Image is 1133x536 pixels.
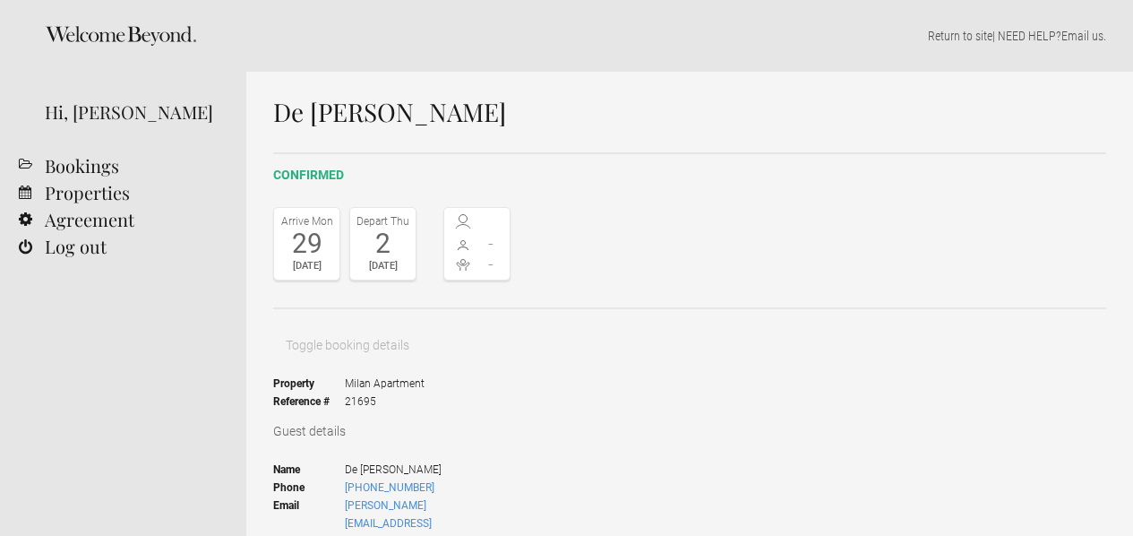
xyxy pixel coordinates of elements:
div: Depart Thu [355,212,411,230]
strong: Reference # [273,393,345,411]
button: Toggle booking details [273,327,422,363]
h1: De [PERSON_NAME] [273,99,1106,125]
h3: Guest details [273,422,1106,440]
span: - [477,235,506,253]
a: Return to site [928,29,992,43]
h2: confirmed [273,166,1106,185]
span: Milan Apartment [345,375,425,393]
div: Hi, [PERSON_NAME] [45,99,219,125]
a: [PHONE_NUMBER] [345,481,434,494]
strong: Name [273,461,345,479]
div: [DATE] [355,257,411,275]
span: De [PERSON_NAME] [345,461,511,479]
strong: Phone [273,479,345,497]
span: - [477,255,506,273]
a: Email us [1061,29,1103,43]
div: Arrive Mon [279,212,335,230]
div: 29 [279,230,335,257]
span: 21695 [345,393,425,411]
div: [DATE] [279,257,335,275]
p: | NEED HELP? . [273,27,1106,45]
div: 2 [355,230,411,257]
strong: Property [273,375,345,393]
